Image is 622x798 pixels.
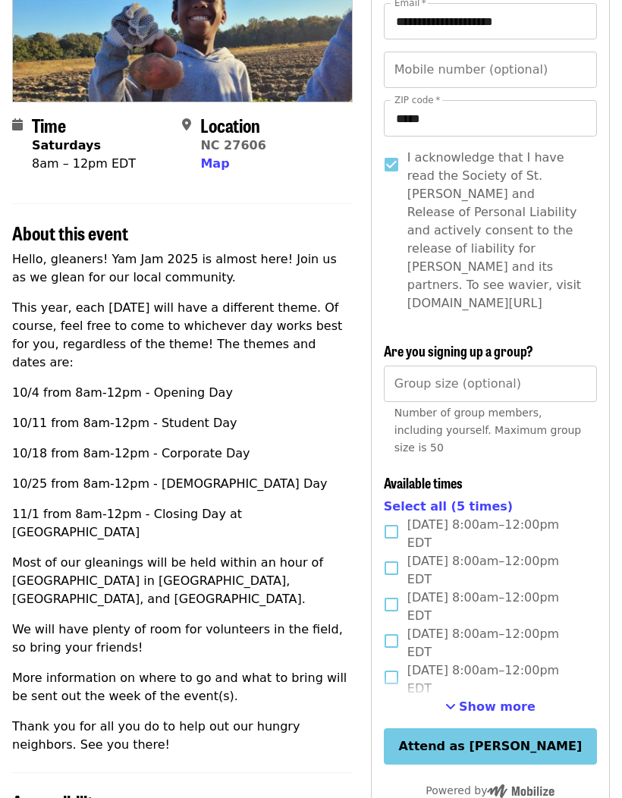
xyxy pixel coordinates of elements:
[200,138,265,152] a: NC 27606
[32,112,66,138] span: Time
[12,250,353,287] p: Hello, gleaners! Yam Jam 2025 is almost here! Join us as we glean for our local community.
[445,698,536,716] button: See more timeslots
[407,661,585,698] span: [DATE] 8:00am–12:00pm EDT
[12,219,128,246] span: About this event
[384,473,463,492] span: Available times
[384,100,597,137] input: ZIP code
[407,589,585,625] span: [DATE] 8:00am–12:00pm EDT
[12,414,353,432] p: 10/11 from 8am-12pm - Student Day
[407,625,585,661] span: [DATE] 8:00am–12:00pm EDT
[12,475,353,493] p: 10/25 from 8am-12pm - [DEMOGRAPHIC_DATA] Day
[12,505,353,542] p: 11/1 from 8am-12pm - Closing Day at [GEOGRAPHIC_DATA]
[407,149,585,313] span: I acknowledge that I have read the Society of St. [PERSON_NAME] and Release of Personal Liability...
[384,498,513,516] button: Select all (5 times)
[384,3,597,39] input: Email
[12,554,353,608] p: Most of our gleanings will be held within an hour of [GEOGRAPHIC_DATA] in [GEOGRAPHIC_DATA], [GEO...
[12,384,353,402] p: 10/4 from 8am-12pm - Opening Day
[384,341,533,360] span: Are you signing up a group?
[394,407,581,454] span: Number of group members, including yourself. Maximum group size is 50
[12,118,23,132] i: calendar icon
[384,728,597,765] button: Attend as [PERSON_NAME]
[384,52,597,88] input: Mobile number (optional)
[200,156,229,171] span: Map
[407,516,585,552] span: [DATE] 8:00am–12:00pm EDT
[426,784,554,796] span: Powered by
[182,118,191,132] i: map-marker-alt icon
[12,669,353,705] p: More information on where to go and what to bring will be sent out the week of the event(s).
[12,718,353,754] p: Thank you for all you do to help out our hungry neighbors. See you there!
[200,155,229,173] button: Map
[200,112,260,138] span: Location
[394,96,440,105] label: ZIP code
[459,699,536,714] span: Show more
[384,366,597,402] input: [object Object]
[12,620,353,657] p: We will have plenty of room for volunteers in the field, so bring your friends!
[32,138,101,152] strong: Saturdays
[12,299,353,372] p: This year, each [DATE] will have a different theme. Of course, feel free to come to whichever day...
[32,155,136,173] div: 8am – 12pm EDT
[407,552,585,589] span: [DATE] 8:00am–12:00pm EDT
[384,499,513,514] span: Select all (5 times)
[12,445,353,463] p: 10/18 from 8am-12pm - Corporate Day
[487,784,554,798] img: Powered by Mobilize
